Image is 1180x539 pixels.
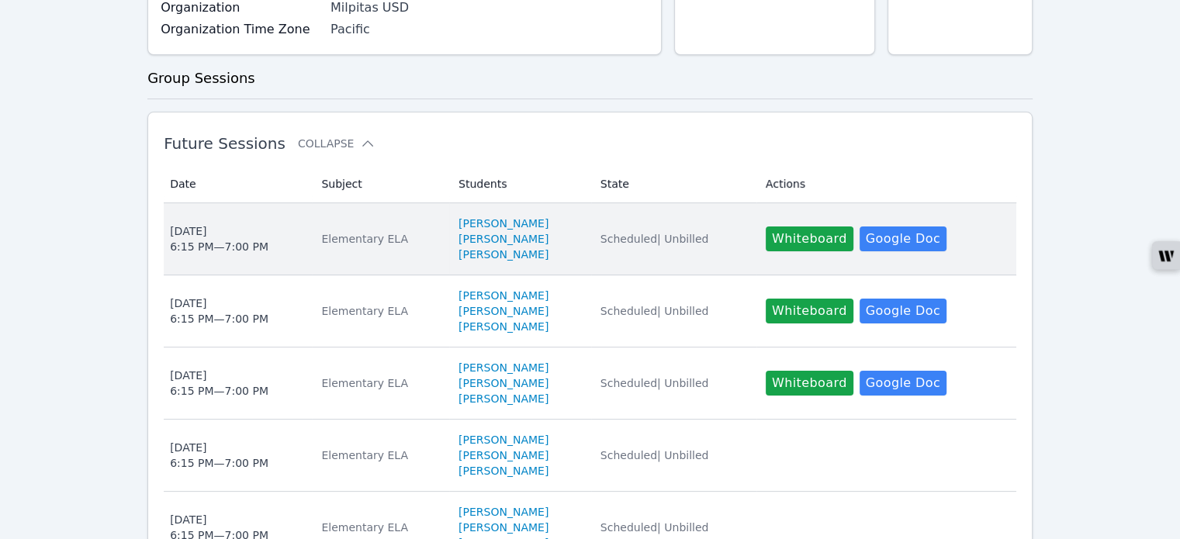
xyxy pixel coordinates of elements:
[756,165,1016,203] th: Actions
[459,319,548,334] a: [PERSON_NAME]
[766,371,853,396] button: Whiteboard
[600,449,709,461] span: Scheduled | Unbilled
[459,504,548,520] a: [PERSON_NAME]
[161,20,321,39] label: Organization Time Zone
[766,299,853,323] button: Whiteboard
[298,136,375,151] button: Collapse
[459,432,548,447] a: [PERSON_NAME]
[459,288,548,303] a: [PERSON_NAME]
[459,375,548,391] a: [PERSON_NAME]
[321,447,440,463] div: Elementary ELA
[312,165,449,203] th: Subject
[459,391,548,406] a: [PERSON_NAME]
[459,303,548,319] a: [PERSON_NAME]
[459,231,548,247] a: [PERSON_NAME]
[600,521,709,534] span: Scheduled | Unbilled
[600,233,709,245] span: Scheduled | Unbilled
[164,420,1016,492] tr: [DATE]6:15 PM—7:00 PMElementary ELA[PERSON_NAME][PERSON_NAME][PERSON_NAME]Scheduled| Unbilled
[164,275,1016,347] tr: [DATE]6:15 PM—7:00 PMElementary ELA[PERSON_NAME][PERSON_NAME][PERSON_NAME]Scheduled| UnbilledWhit...
[321,520,440,535] div: Elementary ELA
[321,303,440,319] div: Elementary ELA
[170,440,268,471] div: [DATE] 6:15 PM — 7:00 PM
[164,347,1016,420] tr: [DATE]6:15 PM—7:00 PMElementary ELA[PERSON_NAME][PERSON_NAME][PERSON_NAME]Scheduled| UnbilledWhit...
[860,226,946,251] a: Google Doc
[321,231,440,247] div: Elementary ELA
[459,360,548,375] a: [PERSON_NAME]
[766,226,853,251] button: Whiteboard
[591,165,756,203] th: State
[459,447,548,463] a: [PERSON_NAME]
[321,375,440,391] div: Elementary ELA
[459,216,548,231] a: [PERSON_NAME]
[459,247,548,262] a: [PERSON_NAME]
[600,305,709,317] span: Scheduled | Unbilled
[449,165,591,203] th: Students
[147,67,1033,89] h3: Group Sessions
[170,223,268,254] div: [DATE] 6:15 PM — 7:00 PM
[164,203,1016,275] tr: [DATE]6:15 PM—7:00 PMElementary ELA[PERSON_NAME][PERSON_NAME][PERSON_NAME]Scheduled| UnbilledWhit...
[164,134,285,153] span: Future Sessions
[600,377,709,389] span: Scheduled | Unbilled
[170,295,268,327] div: [DATE] 6:15 PM — 7:00 PM
[860,371,946,396] a: Google Doc
[164,165,312,203] th: Date
[860,299,946,323] a: Google Doc
[330,20,649,39] div: Pacific
[459,463,548,479] a: [PERSON_NAME]
[170,368,268,399] div: [DATE] 6:15 PM — 7:00 PM
[459,520,548,535] a: [PERSON_NAME]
